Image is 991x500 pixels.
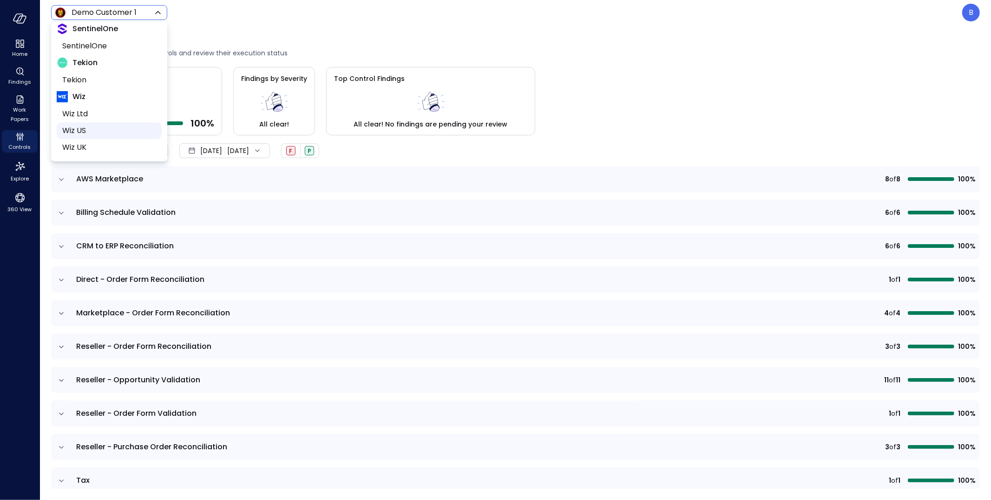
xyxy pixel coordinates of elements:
[72,23,118,34] span: SentinelOne
[57,139,162,156] li: Wiz UK
[62,108,154,120] span: Wiz Ltd
[62,125,154,136] span: Wiz US
[57,57,68,68] img: Tekion
[57,23,68,34] img: SentinelOne
[72,57,98,68] span: Tekion
[57,72,162,88] li: Tekion
[62,74,154,86] span: Tekion
[57,122,162,139] li: Wiz US
[57,91,68,102] img: Wiz
[57,106,162,122] li: Wiz Ltd
[57,38,162,54] li: SentinelOne
[72,91,85,102] span: Wiz
[62,40,154,52] span: SentinelOne
[62,142,154,153] span: Wiz UK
